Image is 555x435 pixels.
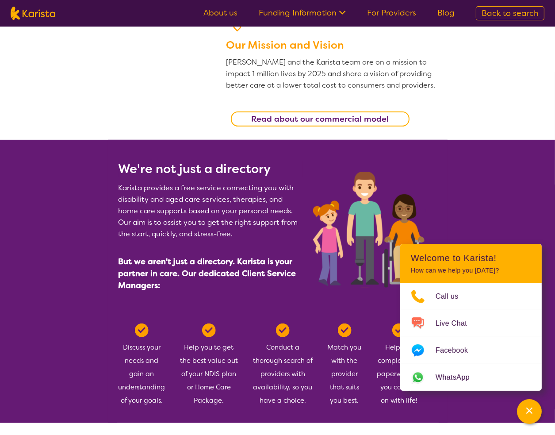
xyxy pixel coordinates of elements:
h3: Our Mission and Vision [226,37,437,53]
a: Blog [437,8,455,18]
div: Discuss your needs and gain an understanding of your goals. [119,323,165,407]
h2: We're not just a directory [119,161,302,177]
span: WhatsApp [436,371,480,384]
img: Karista logo [11,7,55,20]
img: Tick [202,323,216,337]
span: Back to search [482,8,539,19]
img: Tick [276,323,290,337]
img: Tick [392,323,406,337]
img: Tick [338,323,352,337]
h2: Welcome to Karista! [411,253,531,263]
p: [PERSON_NAME] and the Karista team are on a mission to impact 1 million lives by 2025 and share a... [226,57,437,91]
div: Conduct a thorough search of providers with availability, so you have a choice. [253,323,313,407]
a: About us [203,8,237,18]
div: Help you to get the best value out of your NDIS plan or Home Care Package. [180,323,238,407]
b: Read about our commercial model [251,114,389,124]
div: Help you complete the paperwork, so you can get on with life! [376,323,423,407]
img: Participants [313,172,426,288]
a: For Providers [367,8,416,18]
p: How can we help you [DATE]? [411,267,531,274]
img: Tick [135,323,149,337]
ul: Choose channel [400,283,542,391]
div: Match you with the provider that suits you best. [327,323,362,407]
button: Channel Menu [517,399,542,424]
span: Live Chat [436,317,478,330]
a: Web link opens in a new tab. [400,364,542,391]
span: But we aren't just a directory. Karista is your partner in care. Our dedicated Client Service Man... [119,256,296,291]
a: Back to search [476,6,544,20]
a: Funding Information [259,8,346,18]
span: Call us [436,290,469,303]
p: Karista provides a free service connecting you with disability and aged care services, therapies,... [119,182,302,240]
span: Facebook [436,344,478,357]
div: Channel Menu [400,244,542,391]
